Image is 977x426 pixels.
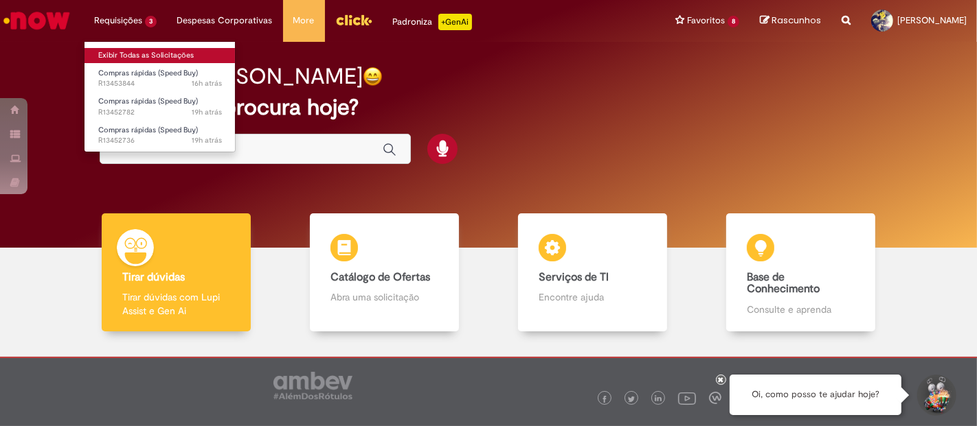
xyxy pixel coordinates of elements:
a: Catálogo de Ofertas Abra uma solicitação [280,213,488,332]
p: Abra uma solicitação [330,290,438,304]
span: Despesas Corporativas [177,14,273,27]
b: Tirar dúvidas [122,270,185,284]
a: Rascunhos [760,14,821,27]
span: 19h atrás [192,135,222,145]
p: +GenAi [438,14,472,30]
p: Consulte e aprenda [747,303,855,316]
span: Favoritos [687,14,725,27]
span: R13453844 [98,78,222,89]
img: logo_footer_facebook.png [601,396,608,403]
span: [PERSON_NAME] [897,14,967,26]
div: Oi, como posso te ajudar hoje? [730,375,901,415]
span: More [293,14,315,27]
span: Compras rápidas (Speed Buy) [98,68,198,78]
ul: Requisições [84,41,236,152]
img: click_logo_yellow_360x200.png [335,10,372,30]
a: Base de Conhecimento Consulte e aprenda [697,213,905,332]
span: R13452736 [98,135,222,146]
div: Padroniza [393,14,472,30]
time: 27/08/2025 14:21:24 [192,135,222,145]
h2: O que você procura hoje? [100,95,877,119]
span: 3 [145,16,157,27]
button: Iniciar Conversa de Suporte [915,375,956,416]
span: 16h atrás [192,78,222,88]
p: Tirar dúvidas com Lupi Assist e Gen Ai [122,290,230,318]
span: Requisições [94,14,142,27]
b: Catálogo de Ofertas [330,270,430,284]
img: logo_footer_workplace.png [709,392,721,404]
span: 19h atrás [192,107,222,117]
img: logo_footer_twitter.png [628,396,635,403]
span: Compras rápidas (Speed Buy) [98,125,198,135]
img: ServiceNow [1,7,72,34]
img: logo_footer_youtube.png [678,389,696,407]
img: happy-face.png [363,67,383,86]
a: Serviços de TI Encontre ajuda [488,213,697,332]
span: 8 [728,16,739,27]
time: 27/08/2025 14:30:18 [192,107,222,117]
b: Serviços de TI [539,270,609,284]
img: logo_footer_ambev_rotulo_gray.png [273,372,352,399]
a: Aberto R13452782 : Compras rápidas (Speed Buy) [85,94,236,119]
a: Tirar dúvidas Tirar dúvidas com Lupi Assist e Gen Ai [72,213,280,332]
a: Exibir Todas as Solicitações [85,48,236,63]
span: Compras rápidas (Speed Buy) [98,96,198,106]
p: Encontre ajuda [539,290,647,304]
span: Rascunhos [772,14,821,27]
b: Base de Conhecimento [747,270,820,296]
a: Aberto R13453844 : Compras rápidas (Speed Buy) [85,66,236,91]
span: R13452782 [98,107,222,118]
a: Aberto R13452736 : Compras rápidas (Speed Buy) [85,123,236,148]
img: logo_footer_linkedin.png [655,395,662,403]
time: 27/08/2025 17:13:21 [192,78,222,88]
